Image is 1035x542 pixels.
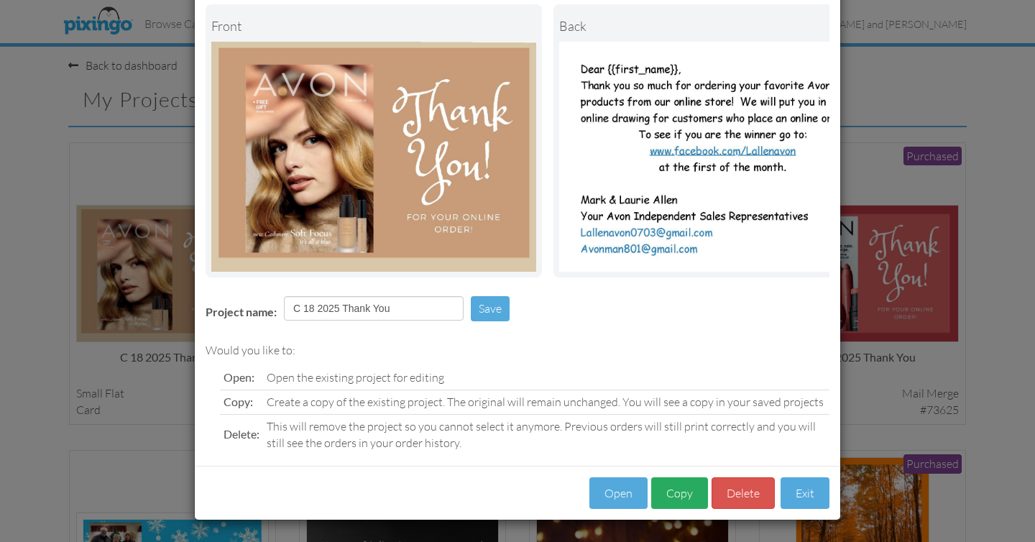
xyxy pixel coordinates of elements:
td: Create a copy of the existing project. The original will remain unchanged. You will see a copy in... [263,390,829,414]
div: back [559,10,884,42]
span: Open: [224,370,254,384]
div: Front [211,10,536,42]
div: Would you like to: [206,342,829,359]
label: Project name: [206,304,277,321]
button: Delete [712,477,775,510]
button: Copy [651,477,708,510]
button: Save [471,296,510,321]
img: Portrait Image [559,42,884,272]
img: Landscape Image [211,42,536,272]
span: Copy: [224,395,253,408]
td: This will remove the project so you cannot select it anymore. Previous orders will still print co... [263,414,829,454]
td: Open the existing project for editing [263,366,829,390]
button: Open [589,477,648,510]
input: Enter project name [284,296,464,321]
button: Exit [781,477,829,510]
span: Delete: [224,427,259,441]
